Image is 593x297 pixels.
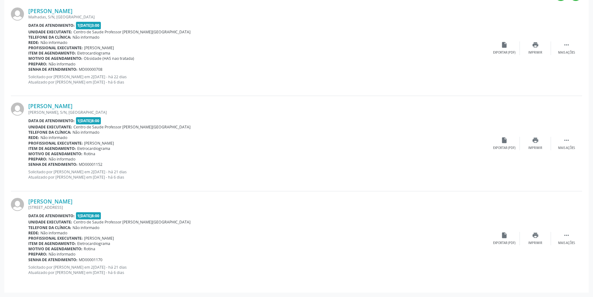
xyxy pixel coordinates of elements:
[76,117,101,124] span: 1[DATE]8:00
[28,236,83,241] b: Profissional executante:
[28,225,71,230] b: Telefone da clínica:
[501,41,508,48] i: insert_drive_file
[558,50,575,55] div: Mais ações
[84,246,95,251] span: Rotina
[493,241,515,245] div: Exportar (PDF)
[28,241,76,246] b: Item de agendamento:
[49,251,75,257] span: Não informado
[28,35,71,40] b: Telefone da clínica:
[28,198,73,205] a: [PERSON_NAME]
[28,74,489,85] p: Solicitado por [PERSON_NAME] em 2[DATE] - há 22 dias Atualizado por [PERSON_NAME] em [DATE] - há ...
[28,124,72,130] b: Unidade executante:
[73,225,99,230] span: Não informado
[79,67,102,72] span: MD00000708
[28,40,39,45] b: Rede:
[493,146,515,150] div: Exportar (PDF)
[28,61,47,67] b: Preparo:
[28,146,76,151] b: Item de agendamento:
[28,50,76,56] b: Item de agendamento:
[563,232,570,239] i: 
[73,124,191,130] span: Centro de Saude Professor [PERSON_NAME][GEOGRAPHIC_DATA]
[28,156,47,162] b: Preparo:
[11,103,24,116] img: img
[563,137,570,144] i: 
[84,151,95,156] span: Rotina
[28,169,489,180] p: Solicitado por [PERSON_NAME] em 2[DATE] - há 21 dias Atualizado por [PERSON_NAME] em [DATE] - há ...
[49,156,75,162] span: Não informado
[28,103,73,109] a: [PERSON_NAME]
[493,50,515,55] div: Exportar (PDF)
[532,137,539,144] i: print
[28,23,75,28] b: Data de atendimento:
[28,118,75,123] b: Data de atendimento:
[501,137,508,144] i: insert_drive_file
[28,56,82,61] b: Motivo de agendamento:
[73,130,99,135] span: Não informado
[28,246,82,251] b: Motivo de agendamento:
[28,141,83,146] b: Profissional executante:
[28,29,72,35] b: Unidade executante:
[28,219,72,225] b: Unidade executante:
[528,146,542,150] div: Imprimir
[40,135,67,140] span: Não informado
[49,61,75,67] span: Não informado
[73,29,191,35] span: Centro de Saude Professor [PERSON_NAME][GEOGRAPHIC_DATA]
[532,232,539,239] i: print
[84,45,114,50] span: [PERSON_NAME]
[28,257,78,262] b: Senha de atendimento:
[77,241,110,246] span: Eletrocardiograma
[11,7,24,21] img: img
[28,135,39,140] b: Rede:
[558,146,575,150] div: Mais ações
[28,110,489,115] div: [PERSON_NAME], S/N, [GEOGRAPHIC_DATA]
[40,230,67,236] span: Não informado
[28,205,489,210] div: [STREET_ADDRESS]
[77,146,110,151] span: Eletrocardiograma
[28,67,78,72] b: Senha de atendimento:
[11,198,24,211] img: img
[28,213,75,218] b: Data de atendimento:
[28,45,83,50] b: Profissional executante:
[528,241,542,245] div: Imprimir
[558,241,575,245] div: Mais ações
[40,40,67,45] span: Não informado
[79,257,102,262] span: MD00001170
[532,41,539,48] i: print
[84,56,134,61] span: Obsidade (HAS nao tratada)
[73,35,99,40] span: Não informado
[73,219,191,225] span: Centro de Saude Professor [PERSON_NAME][GEOGRAPHIC_DATA]
[28,265,489,275] p: Solicitado por [PERSON_NAME] em 2[DATE] - há 21 dias Atualizado por [PERSON_NAME] em [DATE] - há ...
[76,212,101,219] span: 1[DATE]8:00
[84,236,114,241] span: [PERSON_NAME]
[501,232,508,239] i: insert_drive_file
[76,22,101,29] span: 1[DATE]3:00
[28,7,73,14] a: [PERSON_NAME]
[28,230,39,236] b: Rede:
[84,141,114,146] span: [PERSON_NAME]
[28,130,71,135] b: Telefone da clínica:
[28,162,78,167] b: Senha de atendimento:
[563,41,570,48] i: 
[28,151,82,156] b: Motivo de agendamento:
[77,50,110,56] span: Eletrocardiograma
[79,162,102,167] span: MD00001152
[528,50,542,55] div: Imprimir
[28,251,47,257] b: Preparo:
[28,14,489,20] div: Malhadas, S/N, [GEOGRAPHIC_DATA]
